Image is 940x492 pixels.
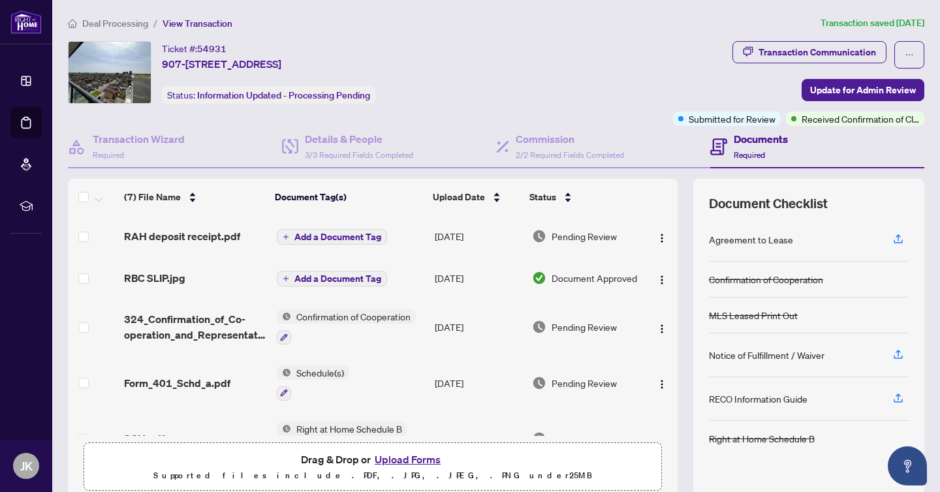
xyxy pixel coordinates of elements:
button: Update for Admin Review [802,79,924,101]
img: Status Icon [277,422,291,436]
span: Upload Date [433,190,485,204]
img: Document Status [532,271,546,285]
span: 54931 [197,43,227,55]
span: 3/3 Required Fields Completed [305,150,413,160]
button: Upload Forms [371,451,445,468]
span: Right at Home Schedule B [291,422,407,436]
span: Update for Admin Review [810,80,916,100]
img: logo [10,10,42,34]
td: [DATE] [430,355,526,411]
th: Status [524,179,641,215]
button: Add a Document Tag [277,270,387,287]
th: (7) File Name [119,179,270,215]
div: Confirmation of Cooperation [709,272,823,286]
div: Right at Home Schedule B [709,431,815,446]
span: Pending Review [552,431,617,446]
p: Supported files include .PDF, .JPG, .JPEG, .PNG under 25 MB [92,468,653,484]
img: IMG-C12380276_1.jpg [69,42,151,103]
button: Add a Document Tag [277,229,387,245]
span: Required [734,150,765,160]
button: Transaction Communication [732,41,886,63]
span: Add a Document Tag [294,274,381,283]
img: Logo [657,435,667,446]
div: Transaction Communication [759,42,876,63]
td: [DATE] [430,257,526,299]
span: RBC SLIP.jpg [124,270,185,286]
img: Document Status [532,320,546,334]
img: Logo [657,379,667,390]
span: plus [283,275,289,282]
th: Upload Date [428,179,524,215]
span: View Transaction [163,18,232,29]
img: Document Status [532,431,546,446]
img: Logo [657,324,667,334]
img: Document Status [532,229,546,243]
span: Form_401_Schd_a.pdf [124,375,230,391]
img: Status Icon [277,309,291,324]
span: Pending Review [552,320,617,334]
img: Logo [657,275,667,285]
span: (7) File Name [124,190,181,204]
div: MLS Leased Print Out [709,308,798,322]
td: [DATE] [430,299,526,355]
span: plus [283,234,289,240]
h4: Transaction Wizard [93,131,185,147]
div: Agreement to Lease [709,232,793,247]
th: Document Tag(s) [270,179,428,215]
span: 907-[STREET_ADDRESS] [162,56,281,72]
img: Status Icon [277,365,291,380]
span: Information Updated - Processing Pending [197,89,370,101]
span: RAH deposit receipt.pdf [124,228,240,244]
span: Pending Review [552,229,617,243]
td: [DATE] [430,411,526,467]
span: Drag & Drop orUpload FormsSupported files include .PDF, .JPG, .JPEG, .PNG under25MB [84,443,661,491]
span: Submitted for Review [689,112,775,126]
button: Logo [651,268,672,288]
button: Logo [651,373,672,393]
span: Confirmation of Cooperation [291,309,416,324]
div: Notice of Fulfillment / Waiver [709,348,824,362]
span: Status [529,190,556,204]
button: Logo [651,226,672,247]
li: / [153,16,157,31]
article: Transaction saved [DATE] [821,16,924,31]
span: Required [93,150,124,160]
button: Add a Document Tag [277,271,387,286]
button: Status IconConfirmation of Cooperation [277,309,416,345]
img: Logo [657,233,667,243]
span: Document Approved [552,271,637,285]
button: Logo [651,428,672,449]
button: Logo [651,316,672,337]
span: home [68,19,77,28]
button: Status IconRight at Home Schedule B [277,422,407,457]
span: Drag & Drop or [301,451,445,468]
span: Received Confirmation of Closing [802,112,919,126]
span: JK [20,457,33,475]
span: SCH.pdf [124,431,164,446]
div: RECO Information Guide [709,392,807,406]
span: Schedule(s) [291,365,349,380]
span: Deal Processing [82,18,148,29]
span: Add a Document Tag [294,232,381,241]
span: Document Checklist [709,194,828,213]
h4: Details & People [305,131,413,147]
button: Status IconSchedule(s) [277,365,349,401]
h4: Documents [734,131,788,147]
div: Ticket #: [162,41,227,56]
td: [DATE] [430,215,526,257]
h4: Commission [516,131,624,147]
div: Status: [162,86,375,104]
span: 2/2 Required Fields Completed [516,150,624,160]
img: Document Status [532,376,546,390]
button: Add a Document Tag [277,228,387,245]
span: ellipsis [905,50,914,59]
button: Open asap [888,446,927,485]
span: 324_Confirmation_of_Co-operation_and_Representation_-_Tenant_Landlord_-_PropTx-[PERSON_NAME].pdf [124,311,266,343]
span: Pending Review [552,376,617,390]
